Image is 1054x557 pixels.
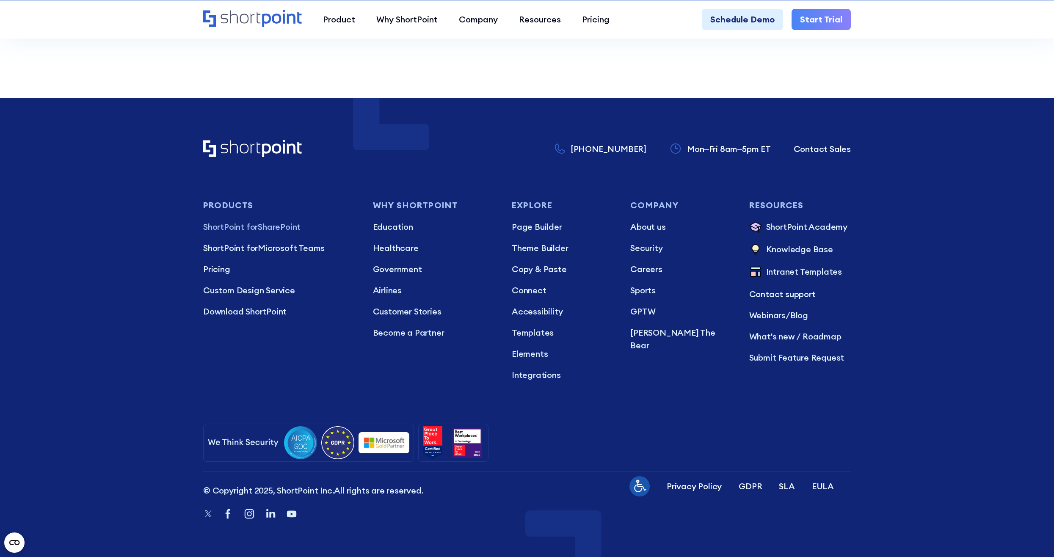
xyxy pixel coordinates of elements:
a: Home [203,10,302,28]
a: Page Builder [512,221,613,233]
a: Intranet Templates [749,265,851,279]
a: Start Trial [792,9,851,30]
a: Sports [630,284,732,297]
a: Pricing [571,9,620,30]
span: ShortPoint for [203,221,258,232]
span: ShortPoint for [203,243,258,253]
a: Home [203,140,302,158]
p: Knowledge Base [766,243,833,257]
a: Instagram [243,507,256,521]
a: EULA [812,480,834,493]
div: Product [323,13,355,26]
a: Healthcare [373,242,495,254]
a: Pricing [203,263,356,276]
a: Customer Stories [373,305,495,318]
p: Contact support [749,288,851,301]
p: ShortPoint Academy [766,221,847,234]
a: About us [630,221,732,233]
a: Copy & Paste [512,263,613,276]
a: Theme Builder [512,242,613,254]
a: Custom Design Service [203,284,356,297]
iframe: Chat Widget [902,459,1054,557]
a: [PHONE_NUMBER] [555,143,646,155]
a: Product [312,9,366,30]
h3: Resources [749,201,851,210]
a: Connect [512,284,613,297]
a: Blog [790,310,808,320]
a: Government [373,263,495,276]
a: Knowledge Base [749,243,851,257]
h3: Company [630,201,732,210]
a: Careers [630,263,732,276]
button: Open CMP widget [4,532,25,553]
a: Privacy Policy [667,480,722,493]
h3: Why Shortpoint [373,201,495,210]
a: Linkedin [264,507,277,521]
p: GDPR [739,480,762,493]
a: SLA [779,480,795,493]
a: ShortPoint forMicrosoft Teams [203,242,356,254]
a: Airlines [373,284,495,297]
a: Integrations [512,369,613,381]
a: Youtube [285,507,298,521]
div: Resources [519,13,561,26]
a: ShortPoint Academy [749,221,851,234]
div: Why ShortPoint [376,13,438,26]
a: Twitter [203,509,213,520]
a: Elements [512,347,613,360]
a: Become a Partner [373,326,495,339]
a: Accessibility [512,305,613,318]
p: SharePoint [203,221,356,233]
a: ShortPoint forSharePoint [203,221,356,233]
a: What's new / Roadmap [749,330,851,343]
a: Security [630,242,732,254]
p: [PHONE_NUMBER] [571,143,646,155]
a: Submit Feature Request [749,351,851,364]
a: [PERSON_NAME] The Bear [630,326,732,352]
a: Facebook [222,507,235,521]
h3: Products [203,201,356,210]
p: All rights are reserved. [203,484,424,497]
p: Contact Sales [794,143,851,155]
p: Microsoft Teams [203,242,356,254]
a: Templates [512,326,613,339]
a: Webinars [749,310,786,320]
a: Company [448,9,508,30]
a: Education [373,221,495,233]
a: Resources [508,9,571,30]
a: Download ShortPoint [203,305,356,318]
div: Pricing [582,13,610,26]
h3: Explore [512,201,613,210]
a: GPTW [630,305,732,318]
p: / [749,309,851,322]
